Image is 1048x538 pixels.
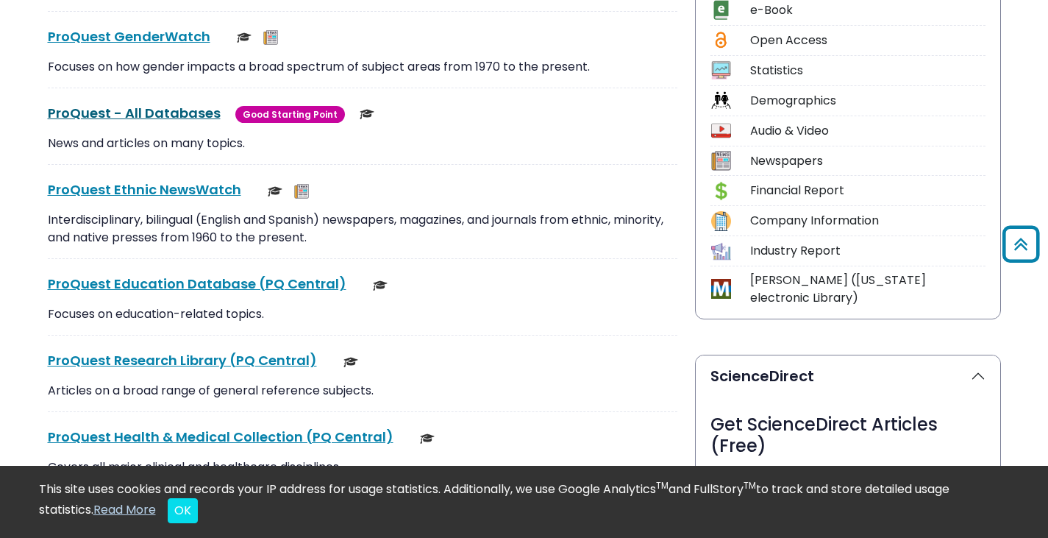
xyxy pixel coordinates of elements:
[237,30,252,45] img: Scholarly or Peer Reviewed
[343,355,358,369] img: Scholarly or Peer Reviewed
[750,152,985,170] div: Newspapers
[93,501,156,518] a: Read More
[48,382,677,400] p: Articles on a broad range of general reference subjects.
[48,459,677,476] p: Covers all major clinical and healthcare disciplines.
[48,211,677,247] p: Interdisciplinary, bilingual (English and Spanish) newspapers, magazines, and journals from ethni...
[48,27,210,46] a: ProQuest GenderWatch
[656,479,669,492] sup: TM
[48,180,241,199] a: ProQuest Ethnic NewsWatch
[168,498,198,523] button: Close
[710,462,985,480] p: Within the ScienceDirect Article:
[712,30,730,50] img: Icon Open Access
[48,275,346,293] a: ProQuest Education Database (PQ Central)
[696,355,1000,397] button: ScienceDirect
[750,182,985,199] div: Financial Report
[750,242,985,260] div: Industry Report
[750,122,985,140] div: Audio & Video
[750,272,985,307] div: [PERSON_NAME] ([US_STATE] electronic Library)
[48,58,677,76] p: Focuses on how gender impacts a broad spectrum of subject areas from 1970 to the present.
[711,241,731,261] img: Icon Industry Report
[711,279,731,299] img: Icon MeL (Michigan electronic Library)
[711,151,731,171] img: Icon Newspapers
[360,107,374,121] img: Scholarly or Peer Reviewed
[294,184,309,199] img: Newspapers
[48,428,393,446] a: ProQuest Health & Medical Collection (PQ Central)
[48,135,677,152] p: News and articles on many topics.
[39,481,1010,523] div: This site uses cookies and records your IP address for usage statistics. Additionally, we use Goo...
[744,479,756,492] sup: TM
[710,414,985,457] h3: Get ScienceDirect Articles (Free)
[420,431,435,446] img: Scholarly or Peer Reviewed
[711,181,731,201] img: Icon Financial Report
[711,211,731,231] img: Icon Company Information
[750,212,985,230] div: Company Information
[235,106,345,123] span: Good Starting Point
[48,351,317,369] a: ProQuest Research Library (PQ Central)
[750,1,985,19] div: e-Book
[48,104,221,122] a: ProQuest - All Databases
[711,91,731,110] img: Icon Demographics
[268,184,282,199] img: Scholarly or Peer Reviewed
[750,92,985,110] div: Demographics
[750,32,985,49] div: Open Access
[997,232,1044,256] a: Back to Top
[48,305,677,323] p: Focuses on education-related topics.
[711,60,731,80] img: Icon Statistics
[373,278,388,293] img: Scholarly or Peer Reviewed
[750,62,985,79] div: Statistics
[711,121,731,141] img: Icon Audio & Video
[263,30,278,45] img: Newspapers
